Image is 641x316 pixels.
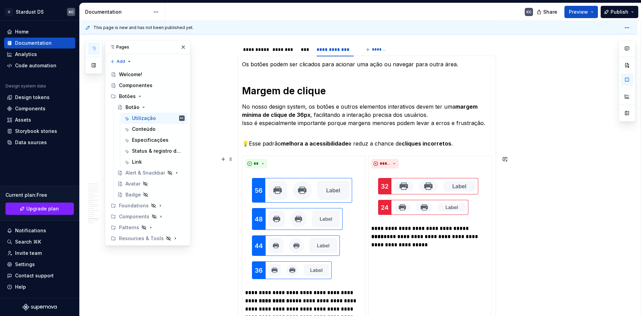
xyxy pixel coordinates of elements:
div: Components [108,211,187,222]
div: Storybook stories [15,128,57,135]
div: Foundations [119,202,149,209]
span: Preview [569,9,588,15]
div: Components [119,213,149,220]
button: UStardust DSKC [1,4,78,19]
div: Botão [125,104,139,111]
div: Stardust DS [16,9,44,15]
div: Status & registro de alterações [132,148,183,154]
div: Patterns [119,224,139,231]
div: Page tree [108,69,187,244]
a: Welcome! [108,69,187,80]
div: Documentation [85,9,150,15]
a: Status & registro de alterações [121,146,187,156]
img: 48f5dec9-c4b4-42de-a39f-d4f8626ceefc.png [245,171,359,286]
a: Home [4,26,75,37]
a: Analytics [4,49,75,60]
div: Utilização [132,115,156,122]
div: Analytics [15,51,37,58]
a: Design tokens [4,92,75,103]
a: Especificações [121,135,187,146]
a: Botão [115,102,187,113]
a: UtilizaçãoKC [121,113,187,124]
div: Invite team [15,250,42,257]
button: Add [108,57,134,66]
strong: melhora a acessibilidade [281,140,348,147]
div: Help [15,284,26,290]
a: Alert & Snackbar [115,167,187,178]
div: Components [15,105,45,112]
span: Publish [611,9,628,15]
div: Assets [15,116,31,123]
a: Settings [4,259,75,270]
div: Code automation [15,62,56,69]
span: Share [543,9,557,15]
div: Contact support [15,272,54,279]
p: 💡Esse padrão e reduz a chance de . [242,131,492,148]
svg: Supernova Logo [23,304,57,311]
div: Conteúdo [132,126,156,133]
h1: Margem de clique [242,85,492,97]
div: Settings [15,261,35,268]
a: Storybook stories [4,126,75,137]
a: Documentation [4,38,75,49]
div: Patterns [108,222,187,233]
p: Os botões podem ser clicados para acionar uma ação ou navegar para outra área. [242,60,492,68]
button: Notifications [4,225,75,236]
button: Preview [564,6,598,18]
div: Especificações [132,137,169,143]
div: Componentes [119,82,152,89]
a: Conteúdo [121,124,187,135]
a: Badge [115,189,187,200]
div: Resources & Tools [108,233,187,244]
a: Components [4,103,75,114]
div: KC [526,9,532,15]
a: Data sources [4,137,75,148]
button: Upgrade plan [5,203,74,215]
div: Botões [108,91,187,102]
div: Alert & Snackbar [125,169,165,176]
a: Componentes [108,80,187,91]
div: Welcome! [119,71,142,78]
div: Data sources [15,139,47,146]
div: KC [180,115,184,122]
a: Code automation [4,60,75,71]
img: eb05e9d2-eb4c-40c1-8ef8-8a7131456e45.png [371,171,485,222]
button: Search ⌘K [4,236,75,247]
a: Link [121,156,187,167]
div: Link [132,159,142,165]
button: Help [4,281,75,292]
p: No nosso design system, os botões e outros elementos interativos devem ter uma , facilitando a in... [242,102,492,127]
button: Share [533,6,562,18]
a: Assets [4,114,75,125]
button: Contact support [4,270,75,281]
div: KC [69,9,74,15]
div: Design system data [5,83,46,89]
span: Upgrade plan [26,205,59,212]
div: Design tokens [15,94,50,101]
div: Notifications [15,227,46,234]
div: Avatar [125,180,141,187]
strong: cliques incorretos [402,140,451,147]
span: This page is new and has not been published yet. [93,25,193,30]
a: Avatar [115,178,187,189]
div: Documentation [15,40,52,46]
div: Badge [125,191,141,198]
div: Botões [119,93,136,100]
div: Pages [105,40,190,54]
div: U [5,8,13,16]
div: Resources & Tools [119,235,164,242]
div: Current plan : Free [5,192,74,198]
div: Home [15,28,29,35]
a: Invite team [4,248,75,259]
div: Search ⌘K [15,238,41,245]
button: Publish [601,6,638,18]
div: Foundations [108,200,187,211]
span: Add [117,59,125,64]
